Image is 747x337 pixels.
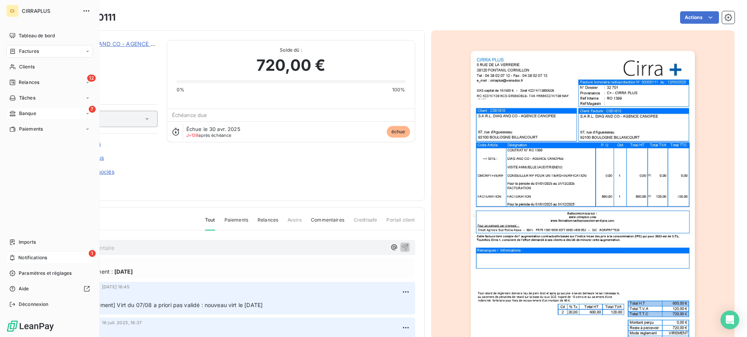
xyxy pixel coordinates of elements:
[6,320,54,332] img: Logo LeanPay
[19,110,36,117] span: Banque
[258,217,278,230] span: Relances
[19,63,35,70] span: Clients
[177,47,405,54] span: Solde dû :
[186,133,231,138] span: après échéance
[6,283,93,295] a: Aide
[354,217,377,230] span: Creditsafe
[19,48,39,55] span: Factures
[89,106,96,113] span: 7
[22,8,78,14] span: CIRRAPLUS
[386,217,415,230] span: Portail client
[19,32,55,39] span: Tableau de bord
[177,86,184,93] span: 0%
[114,267,133,276] span: [DATE]
[186,133,199,138] span: J+139
[19,239,36,246] span: Imports
[19,270,72,277] span: Paramètres et réglages
[311,217,344,230] span: Commentaires
[224,217,248,230] span: Paiements
[102,285,130,289] span: [DATE] 16:45
[19,301,49,308] span: Déconnexion
[205,217,215,230] span: Tout
[256,54,325,77] span: 720,00 €
[89,250,96,257] span: 1
[172,112,207,118] span: Échéance due
[102,320,142,325] span: 16 juil. 2025, 16:37
[61,49,158,56] span: C001815
[6,5,19,17] div: CI
[19,94,35,101] span: Tâches
[19,126,43,133] span: Paiements
[18,254,47,261] span: Notifications
[680,11,719,24] button: Actions
[721,311,739,329] div: Open Intercom Messenger
[52,302,263,308] span: [Promesse de paiement] Virt du 07/08 a priori pas validé : nouveau virt le [DATE]
[19,79,39,86] span: Relances
[87,75,96,82] span: 12
[19,285,29,292] span: Aide
[186,126,240,132] span: Échue le 30 avr. 2025
[387,126,410,138] span: échue
[392,86,405,93] span: 100%
[288,217,302,230] span: Avoirs
[61,40,177,47] a: S.A.R.L. DIAG AND CO - AGENCE CANOPEE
